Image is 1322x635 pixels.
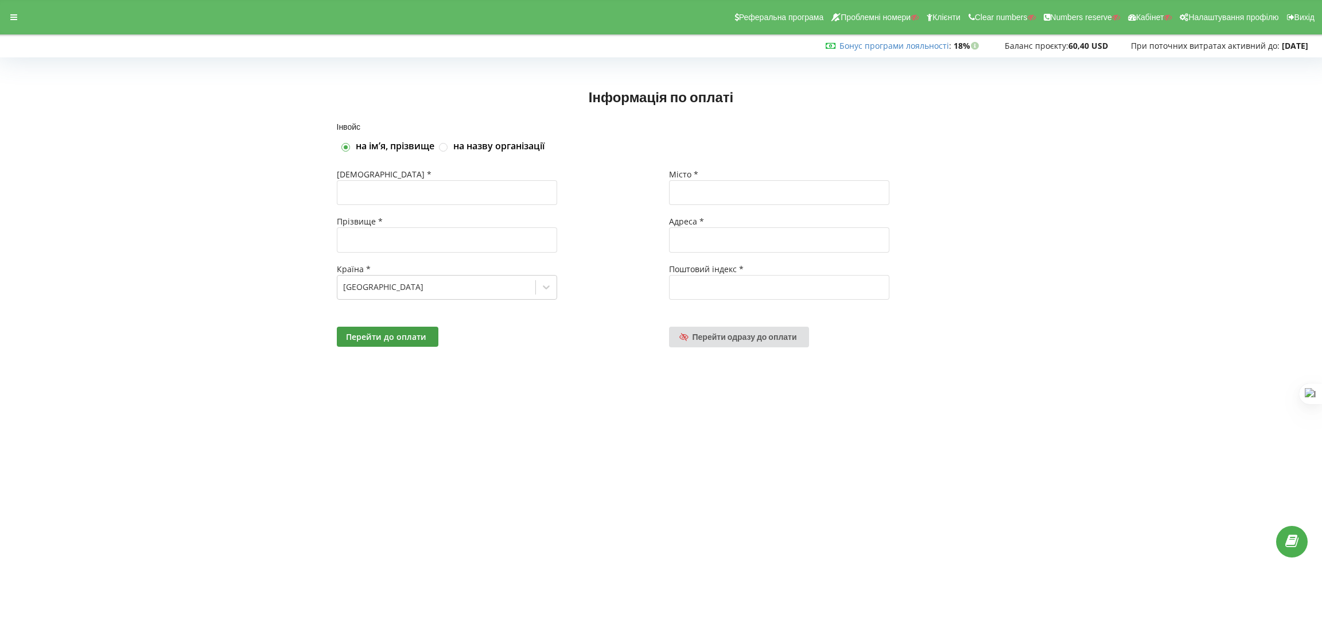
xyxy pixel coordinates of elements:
label: на імʼя, прізвище [356,140,434,153]
span: При поточних витратах активний до: [1131,40,1280,51]
span: Кабінет [1136,13,1164,22]
label: на назву організації [453,140,545,153]
a: Перейти одразу до оплати [669,327,809,347]
strong: 18% [954,40,982,51]
span: Місто * [669,169,698,180]
span: Вихід [1294,13,1315,22]
span: Інформація по оплаті [589,88,733,105]
span: [DEMOGRAPHIC_DATA] * [337,169,431,180]
strong: 60,40 USD [1068,40,1108,51]
span: Адреса * [669,216,704,227]
span: Проблемні номери [841,13,911,22]
span: Clear numbers [975,13,1028,22]
a: Бонус програми лояльності [839,40,949,51]
span: Реферальна програма [739,13,824,22]
span: Прізвище * [337,216,383,227]
span: Клієнти [932,13,961,22]
span: Налаштування профілю [1188,13,1278,22]
span: : [839,40,951,51]
span: Країна * [337,264,371,274]
span: Поштовий індекс * [669,264,744,274]
span: Інвойс [337,122,361,131]
span: Перейти до оплати [346,331,426,342]
span: Перейти одразу до оплати [693,332,797,342]
span: Numbers reserve [1051,13,1112,22]
strong: [DATE] [1282,40,1308,51]
button: Перейти до оплати [337,327,438,347]
span: Баланс проєкту: [1005,40,1068,51]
